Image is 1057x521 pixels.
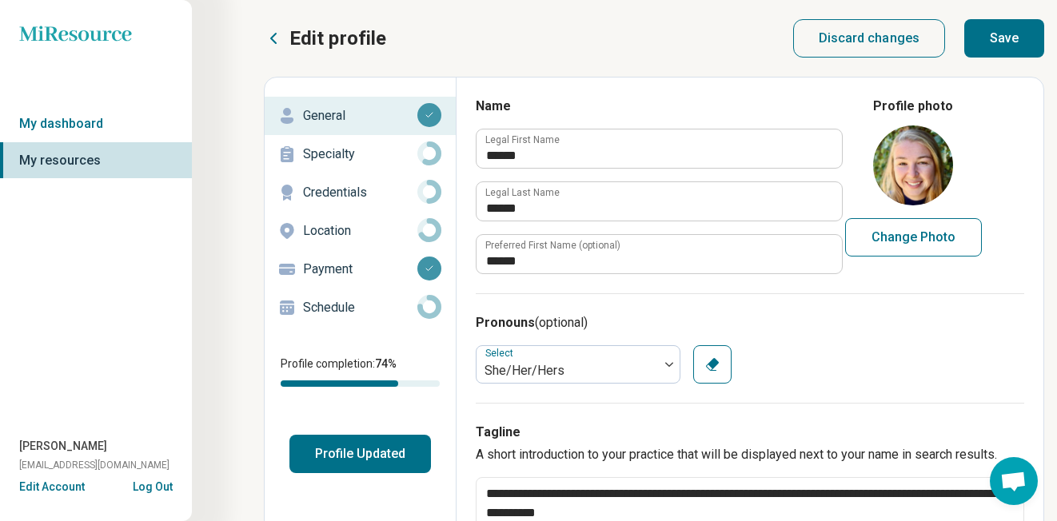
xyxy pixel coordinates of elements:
span: [PERSON_NAME] [19,438,107,455]
legend: Profile photo [873,97,953,116]
span: (optional) [535,315,588,330]
button: Profile Updated [289,435,431,473]
span: [EMAIL_ADDRESS][DOMAIN_NAME] [19,458,170,472]
a: Schedule [265,288,456,327]
a: Location [265,212,456,250]
button: Log Out [133,479,173,491]
p: Edit profile [289,26,386,51]
p: A short introduction to your practice that will be displayed next to your name in search results. [476,445,1024,464]
button: Save [964,19,1044,58]
h3: Pronouns [476,313,1024,332]
p: Specialty [303,145,417,164]
p: Credentials [303,183,417,202]
button: Edit profile [264,26,386,51]
img: avatar image [873,125,953,205]
label: Legal First Name [485,135,560,145]
label: Select [485,348,517,359]
label: Preferred First Name (optional) [485,241,620,250]
button: Edit Account [19,479,85,495]
div: Profile completion [281,380,440,387]
p: General [303,106,417,125]
h3: Name [476,97,841,116]
div: Profile completion: [265,346,456,396]
div: Open chat [990,457,1038,505]
label: Legal Last Name [485,188,560,197]
p: Payment [303,260,417,279]
a: General [265,97,456,135]
a: Credentials [265,173,456,212]
h3: Tagline [476,423,1024,442]
div: She/Her/Hers [485,361,651,380]
button: Change Photo [845,218,982,257]
span: 74 % [375,357,397,370]
a: Payment [265,250,456,288]
button: Discard changes [793,19,946,58]
p: Schedule [303,298,417,317]
a: Specialty [265,135,456,173]
p: Location [303,221,417,241]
